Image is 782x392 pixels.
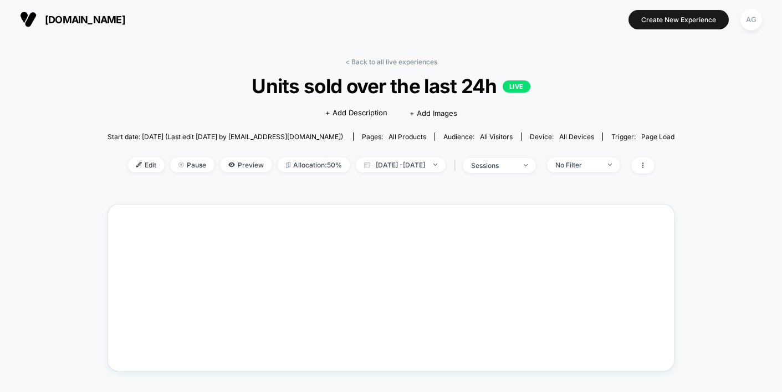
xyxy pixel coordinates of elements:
span: Units sold over the last 24h [136,74,646,98]
div: Pages: [362,133,426,141]
span: Start date: [DATE] (Last edit [DATE] by [EMAIL_ADDRESS][DOMAIN_NAME]) [108,133,343,141]
span: Preview [220,157,272,172]
span: all devices [559,133,594,141]
span: Pause [170,157,214,172]
div: Trigger: [611,133,674,141]
span: Device: [521,133,602,141]
span: Edit [128,157,165,172]
img: edit [136,162,142,167]
button: [DOMAIN_NAME] [17,11,129,28]
span: + Add Description [325,108,387,119]
span: + Add Images [410,109,457,118]
span: [DATE] - [DATE] [356,157,446,172]
a: < Back to all live experiences [345,58,437,66]
span: | [451,157,463,174]
button: Create New Experience [628,10,729,29]
span: All Visitors [480,133,513,141]
p: LIVE [503,80,530,93]
span: Page Load [641,133,674,141]
div: No Filter [555,161,600,169]
img: end [524,164,528,166]
img: end [433,164,437,166]
span: [DOMAIN_NAME] [45,14,125,26]
img: calendar [364,162,370,167]
div: sessions [471,161,515,170]
img: Visually logo [20,11,37,28]
img: end [178,162,184,167]
button: AG [737,8,765,31]
div: AG [740,9,762,30]
span: Allocation: 50% [278,157,350,172]
img: end [608,164,612,166]
div: Audience: [443,133,513,141]
span: all products [389,133,426,141]
img: rebalance [286,162,290,168]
